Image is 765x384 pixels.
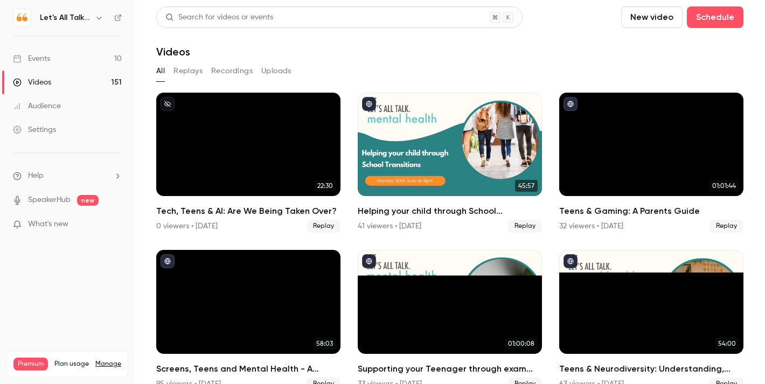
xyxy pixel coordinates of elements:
[156,93,340,233] a: 22:30Tech, Teens & AI: Are We Being Taken Over?0 viewers • [DATE]Replay
[13,124,56,135] div: Settings
[362,97,376,111] button: published
[13,53,50,64] div: Events
[564,254,578,268] button: published
[165,12,273,23] div: Search for videos or events
[156,205,340,218] h2: Tech, Teens & AI: Are We Being Taken Over?
[709,180,739,192] span: 01:01:44
[161,97,175,111] button: unpublished
[505,338,538,350] span: 01:00:08
[77,195,99,206] span: new
[173,62,203,80] button: Replays
[54,360,89,368] span: Plan usage
[40,12,91,23] h6: Let's All Talk Mental Health
[559,362,743,375] h2: Teens & Neurodiversity: Understanding, supporting & guiding
[211,62,253,80] button: Recordings
[156,362,340,375] h2: Screens, Teens and Mental Health - A Parent's guide
[13,101,61,111] div: Audience
[28,194,71,206] a: SpeakerHub
[559,93,743,233] a: 01:01:44Teens & Gaming: A Parents Guide32 viewers • [DATE]Replay
[358,93,542,233] a: 45:57Helping your child through School Transitions41 viewers • [DATE]Replay
[358,221,421,232] div: 41 viewers • [DATE]
[156,62,165,80] button: All
[358,93,542,233] li: Helping your child through School Transitions
[559,221,623,232] div: 32 viewers • [DATE]
[307,220,340,233] span: Replay
[564,97,578,111] button: published
[515,180,538,192] span: 45:57
[13,77,51,88] div: Videos
[358,205,542,218] h2: Helping your child through School Transitions
[621,6,683,28] button: New video
[314,180,336,192] span: 22:30
[13,358,48,371] span: Premium
[687,6,743,28] button: Schedule
[715,338,739,350] span: 54:00
[358,362,542,375] h2: Supporting your Teenager through exam results & the transition to University.
[109,220,122,229] iframe: Noticeable Trigger
[156,93,340,233] li: Tech, Teens & AI: Are We Being Taken Over?
[362,254,376,268] button: published
[261,62,291,80] button: Uploads
[710,220,743,233] span: Replay
[28,170,44,181] span: Help
[508,220,542,233] span: Replay
[28,219,68,230] span: What's new
[313,338,336,350] span: 58:03
[13,9,31,26] img: Let's All Talk Mental Health
[559,93,743,233] li: Teens & Gaming: A Parents Guide
[156,221,218,232] div: 0 viewers • [DATE]
[95,360,121,368] a: Manage
[161,254,175,268] button: published
[559,205,743,218] h2: Teens & Gaming: A Parents Guide
[156,45,190,58] h1: Videos
[156,6,743,378] section: Videos
[13,170,122,181] li: help-dropdown-opener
